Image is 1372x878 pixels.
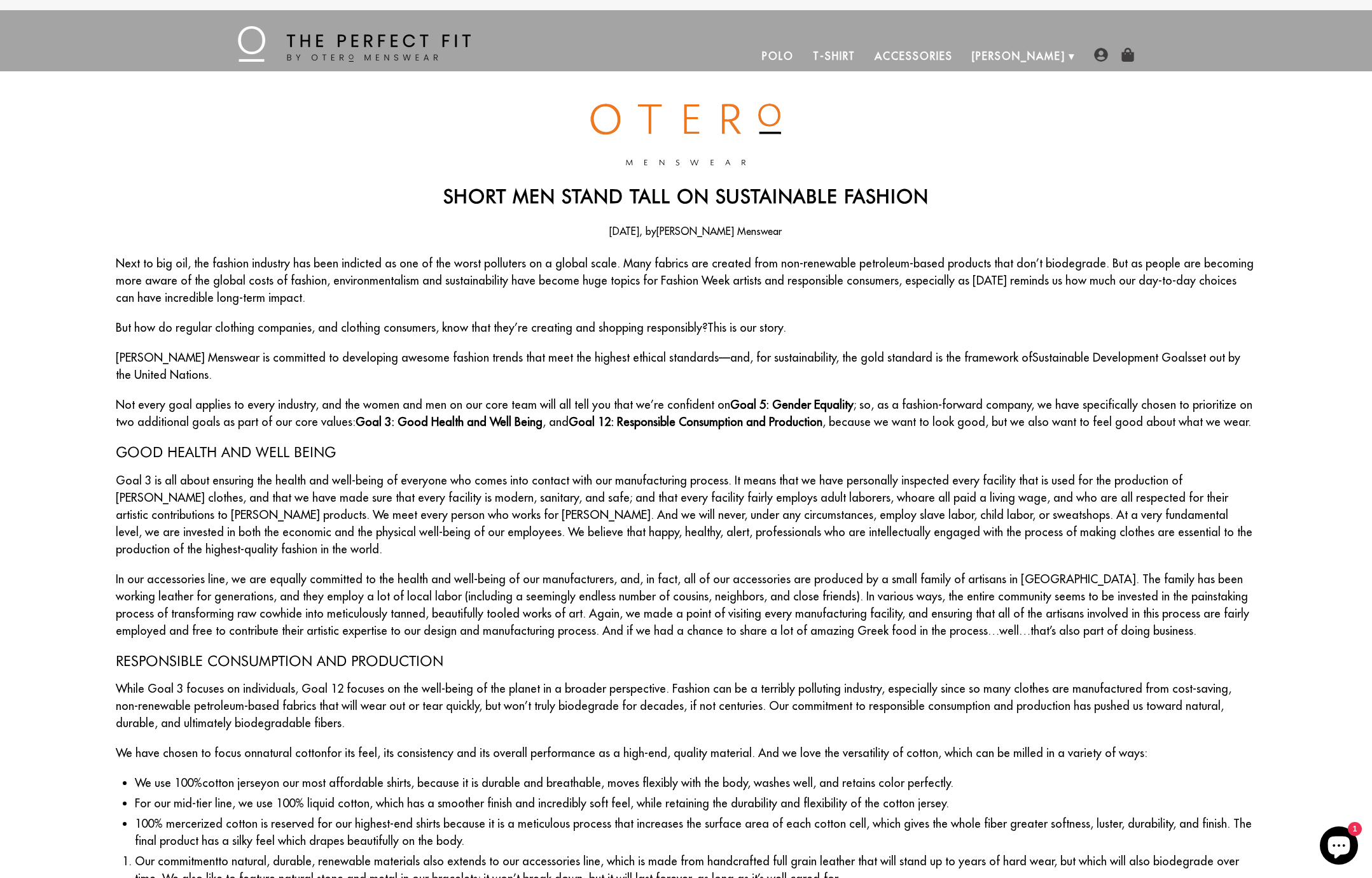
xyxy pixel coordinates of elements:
li: We use 100% on our most affordable shirts, because it is durable and breathable, moves flexibly w... [135,774,1256,791]
span: , and [543,414,569,429]
span: Good Health and Well Being [116,443,336,460]
a: cotton jersey [202,775,267,790]
b: Goal 12: Responsible Consumption and Production [569,414,822,429]
a: This is our story [707,320,784,335]
a: [PERSON_NAME] Menswear [656,225,782,237]
li: 100% mercerized cotton is reserved for our highest-end shirts because it is a meticulous process ... [135,815,1256,849]
img: shopping-bag-icon.png [1121,48,1135,62]
h2: Short Men Stand Tall on Sustainable Fashion [116,185,1256,208]
span: Responsible Consumption and Production [116,652,443,669]
span: But how do regular clothing companies, and clothing consumers, know that they’re creating and sho... [116,320,786,335]
b: Goal 5: Gender Equality [730,397,854,412]
li: , [609,223,642,239]
a: [PERSON_NAME] Menswear [116,350,263,365]
a: natural cotton [257,746,327,760]
inbox-online-store-chat: Shopify online store chat [1316,826,1362,868]
span: , because we want to look good, but we also want to feel good about what we wear. [822,414,1251,429]
a: Accessories [865,41,962,71]
span: We have chosen to focus on for its feel, its consistency and its overall performance as a high-en... [116,746,1147,760]
span: are all paid a living wage, and who are all respected for their artistic contributions to [PERSON... [116,490,1252,556]
b: Goal 3: Good Health and Well Being [356,414,543,429]
img: user-account-icon.png [1094,48,1108,62]
a: [DATE] [609,225,639,237]
p: While Goal 3 focuses on individuals, Goal 12 focuses on the well-being of the planet in a broader... [116,680,1256,732]
img: Otero Menswear Logo - Clothes for Short Men [590,103,781,166]
a: Our commitment [135,854,218,868]
li: For our mid-tier line, we use 100% liquid cotton, which has a smoother finish and incredibly soft... [135,795,1256,812]
span: Goal 3 is all about ensuring the health and well-being of everyone who comes into contact with ou... [116,473,1182,505]
span: Not every goal applies to every industry, and the women and men on our core team will all tell yo... [116,397,730,412]
span: In our accessories line, we are equally committed to the health and well-being of our manufacture... [116,572,1249,638]
img: The Perfect Fit - by Otero Menswear - Logo [238,26,471,62]
span: is committed to developing awesome fashion trends that meet the highest ethical standards [263,350,719,365]
a: Sustainable Development Goals [1032,350,1192,365]
a: T-Shirt [803,41,865,71]
li: by [646,223,782,239]
a: [PERSON_NAME] [962,41,1075,71]
span: Next to big oil, the fashion industry has been indicted as one of the worst polluters on a global... [116,256,1254,305]
a: Polo [752,41,803,71]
